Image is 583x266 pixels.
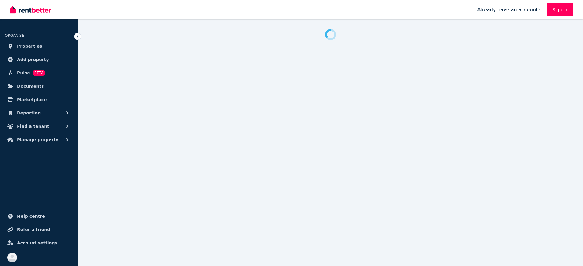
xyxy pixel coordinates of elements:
a: Refer a friend [5,223,73,236]
button: Reporting [5,107,73,119]
span: Add property [17,56,49,63]
a: Marketplace [5,94,73,106]
a: Help centre [5,210,73,222]
a: Sign In [547,3,573,16]
img: RentBetter [10,5,51,14]
span: Documents [17,83,44,90]
a: PulseBETA [5,67,73,79]
button: Manage property [5,134,73,146]
span: Already have an account? [477,6,540,13]
span: Refer a friend [17,226,50,233]
span: Marketplace [17,96,47,103]
span: Help centre [17,213,45,220]
a: Documents [5,80,73,92]
a: Account settings [5,237,73,249]
span: Properties [17,43,42,50]
span: BETA [33,70,45,76]
span: Pulse [17,69,30,77]
a: Add property [5,53,73,66]
span: Reporting [17,109,41,117]
span: Manage property [17,136,58,143]
a: Properties [5,40,73,52]
span: Find a tenant [17,123,49,130]
span: Account settings [17,239,57,247]
button: Find a tenant [5,120,73,132]
span: ORGANISE [5,33,24,38]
